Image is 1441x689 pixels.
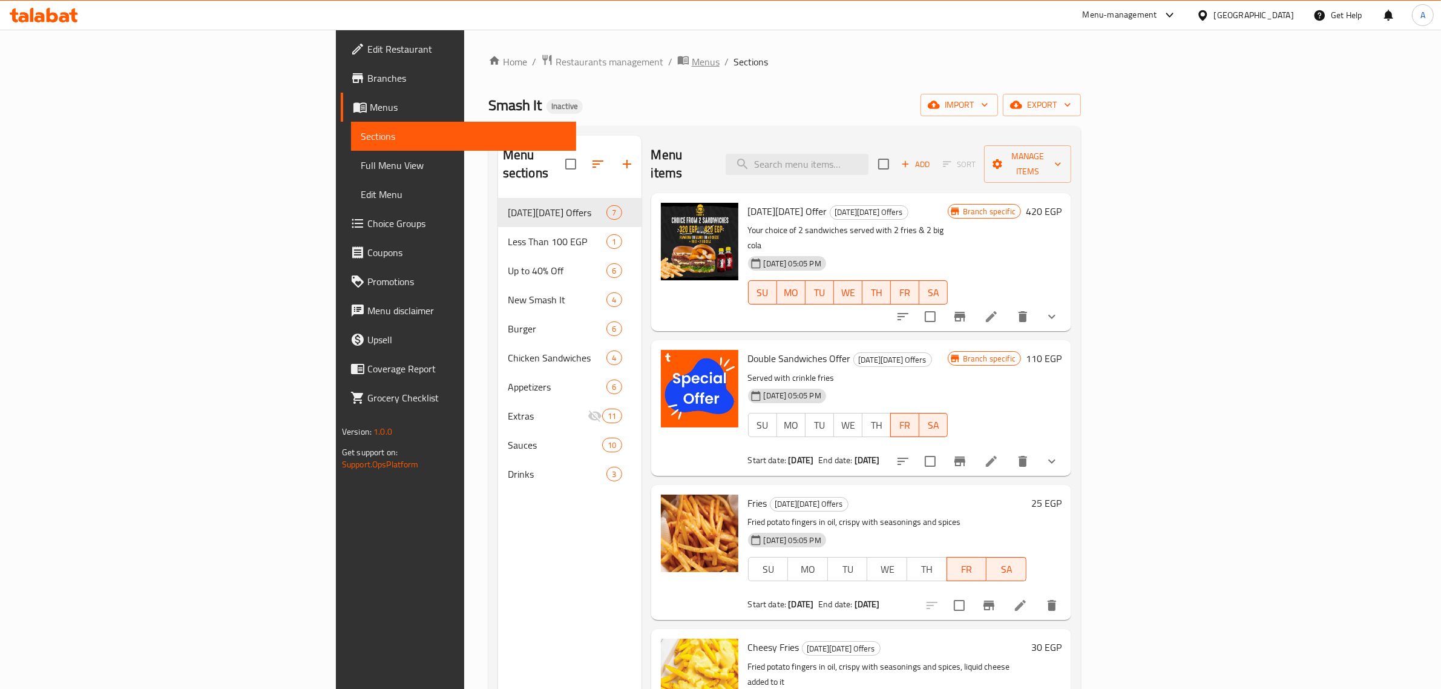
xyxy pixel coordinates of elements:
[677,54,720,70] a: Menus
[748,371,948,386] p: Served with crinkle fries
[1031,639,1062,656] h6: 30 EGP
[793,561,823,578] span: MO
[839,284,858,302] span: WE
[1045,309,1059,324] svg: Show Choices
[1037,591,1066,620] button: delete
[607,323,621,335] span: 6
[759,535,826,546] span: [DATE] 05:05 PM
[912,561,942,578] span: TH
[921,94,998,116] button: import
[341,238,577,267] a: Coupons
[818,596,852,612] span: End date:
[776,413,806,437] button: MO
[935,155,984,174] span: Select section first
[888,302,917,331] button: sort-choices
[782,284,801,302] span: MO
[607,381,621,393] span: 6
[787,557,828,581] button: MO
[342,424,372,440] span: Version:
[498,372,642,401] div: Appetizers6
[668,54,672,69] li: /
[607,265,621,277] span: 6
[891,280,919,305] button: FR
[899,157,932,171] span: Add
[541,54,663,70] a: Restaurants management
[508,321,607,336] div: Burger
[341,383,577,412] a: Grocery Checklist
[890,413,919,437] button: FR
[603,410,621,422] span: 11
[777,280,806,305] button: MO
[342,444,398,460] span: Get support on:
[917,304,943,329] span: Select to update
[896,155,935,174] button: Add
[602,438,622,452] div: items
[508,467,607,481] span: Drinks
[606,351,622,365] div: items
[606,321,622,336] div: items
[945,447,974,476] button: Branch-specific-item
[748,638,799,656] span: Cheesy Fries
[896,284,914,302] span: FR
[367,42,567,56] span: Edit Restaurant
[1026,350,1062,367] h6: 110 EGP
[498,401,642,430] div: Extras11
[508,438,603,452] span: Sauces
[862,280,891,305] button: TH
[588,409,602,423] svg: Inactive section
[947,593,972,618] span: Select to update
[924,284,943,302] span: SA
[748,452,787,468] span: Start date:
[498,430,642,460] div: Sauces10
[1083,8,1157,22] div: Menu-management
[602,409,622,423] div: items
[986,557,1026,581] button: SA
[508,409,588,423] span: Extras
[498,343,642,372] div: Chicken Sandwiches4
[830,205,908,220] div: Black Friday Offers
[839,417,858,434] span: WE
[896,155,935,174] span: Add item
[818,452,852,468] span: End date:
[806,280,834,305] button: TU
[498,227,642,256] div: Less Than 100 EGP1
[508,351,607,365] span: Chicken Sandwiches
[607,352,621,364] span: 4
[753,284,772,302] span: SU
[367,361,567,376] span: Coverage Report
[748,557,789,581] button: SU
[606,263,622,278] div: items
[919,280,948,305] button: SA
[984,309,999,324] a: Edit menu item
[661,203,738,280] img: Black Friday Offer
[1037,302,1066,331] button: show more
[770,497,848,511] span: [DATE][DATE] Offers
[726,154,868,175] input: search
[734,54,768,69] span: Sections
[952,561,982,578] span: FR
[1420,8,1425,22] span: A
[871,151,896,177] span: Select section
[508,234,607,249] span: Less Than 100 EGP
[651,146,711,182] h2: Menu items
[607,207,621,219] span: 7
[498,460,642,489] div: Drinks3
[558,151,583,177] span: Select all sections
[606,205,622,220] div: items
[341,35,577,64] a: Edit Restaurant
[759,258,826,269] span: [DATE] 05:05 PM
[788,596,813,612] b: [DATE]
[583,150,612,179] span: Sort sections
[833,561,863,578] span: TU
[607,294,621,306] span: 4
[556,54,663,69] span: Restaurants management
[341,209,577,238] a: Choice Groups
[508,380,607,394] span: Appetizers
[924,417,943,434] span: SA
[802,641,881,656] div: Black Friday Offers
[342,457,419,472] a: Support.OpsPlatform
[607,236,621,248] span: 1
[373,424,392,440] span: 1.0.0
[508,263,607,278] span: Up to 40% Off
